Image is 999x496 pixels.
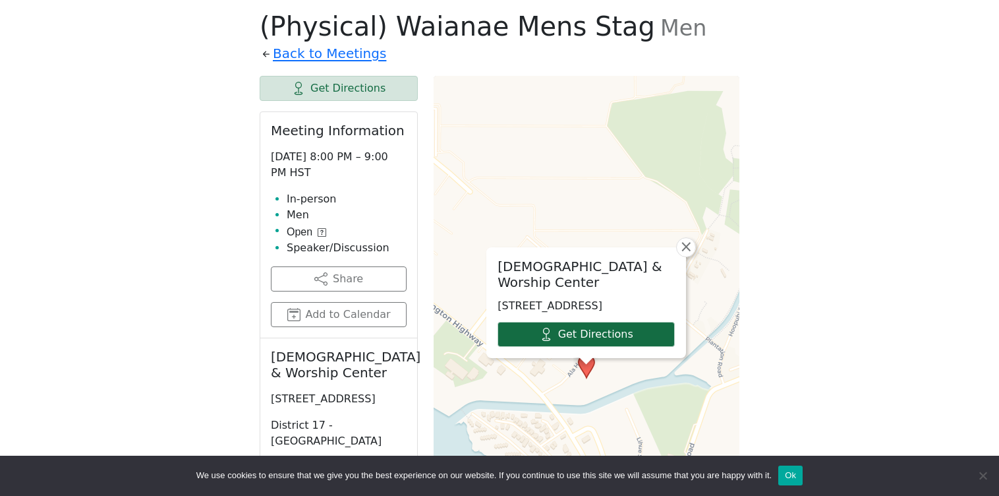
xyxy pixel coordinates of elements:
[271,123,407,139] h2: Meeting Information
[260,76,418,101] a: Get Directions
[679,239,693,255] span: ×
[676,237,696,257] a: Close popup
[271,349,407,381] h2: [DEMOGRAPHIC_DATA] & Worship Center
[271,266,407,292] button: Share
[271,149,407,181] p: [DATE] 8:00 PM – 9:00 PM HST
[287,240,407,256] li: Speaker/Discussion
[273,42,386,65] a: Back to Meetings
[260,11,655,42] span: (Physical) Waianae Mens Stag
[271,418,407,449] p: District 17 - [GEOGRAPHIC_DATA]
[976,469,989,482] span: No
[287,224,326,240] button: Open
[498,298,675,314] p: [STREET_ADDRESS]
[498,259,675,290] h2: [DEMOGRAPHIC_DATA] & Worship Center
[660,15,706,41] small: Men
[271,391,407,407] p: [STREET_ADDRESS]
[287,207,407,223] li: Men
[271,302,407,327] button: Add to Calendar
[287,191,407,207] li: In-person
[778,466,803,485] button: Ok
[196,469,772,482] span: We use cookies to ensure that we give you the best experience on our website. If you continue to ...
[498,322,675,347] a: Get Directions
[287,224,312,240] span: Open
